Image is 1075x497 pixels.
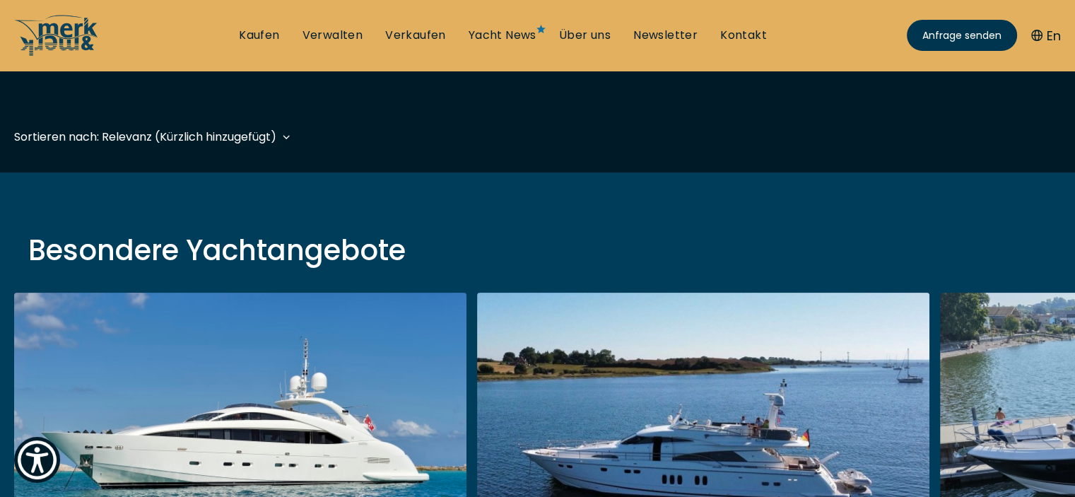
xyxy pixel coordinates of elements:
[302,28,363,43] a: Verwalten
[469,28,536,43] a: Yacht News
[559,28,611,43] a: Über uns
[239,28,279,43] a: Kaufen
[14,437,60,483] button: Show Accessibility Preferences
[907,20,1017,51] a: Anfrage senden
[14,128,276,146] div: Sortieren nach: Relevanz (Kürzlich hinzugefügt)
[385,28,446,43] a: Verkaufen
[922,28,1001,43] span: Anfrage senden
[720,28,767,43] a: Kontakt
[1031,26,1061,45] button: En
[633,28,698,43] a: Newsletter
